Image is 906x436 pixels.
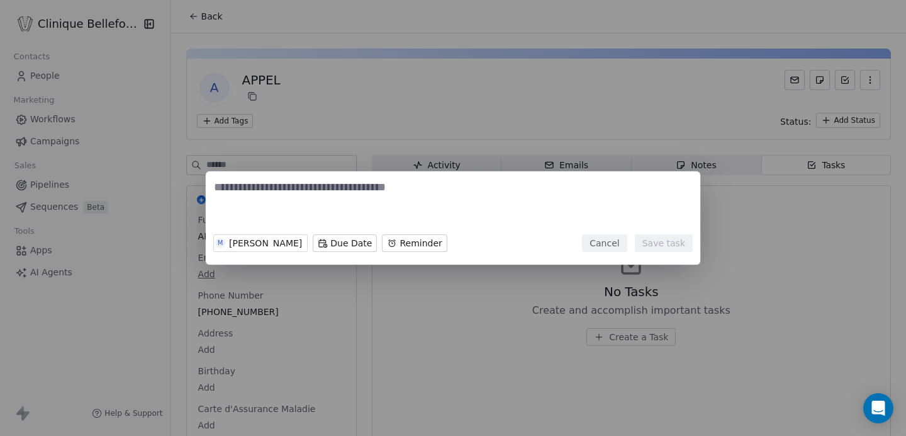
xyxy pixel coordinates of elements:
[330,237,372,250] span: Due Date
[218,238,223,248] div: M
[382,234,447,252] button: Reminder
[400,237,442,250] span: Reminder
[229,239,302,248] div: [PERSON_NAME]
[313,234,377,252] button: Due Date
[635,234,693,252] button: Save task
[582,234,627,252] button: Cancel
